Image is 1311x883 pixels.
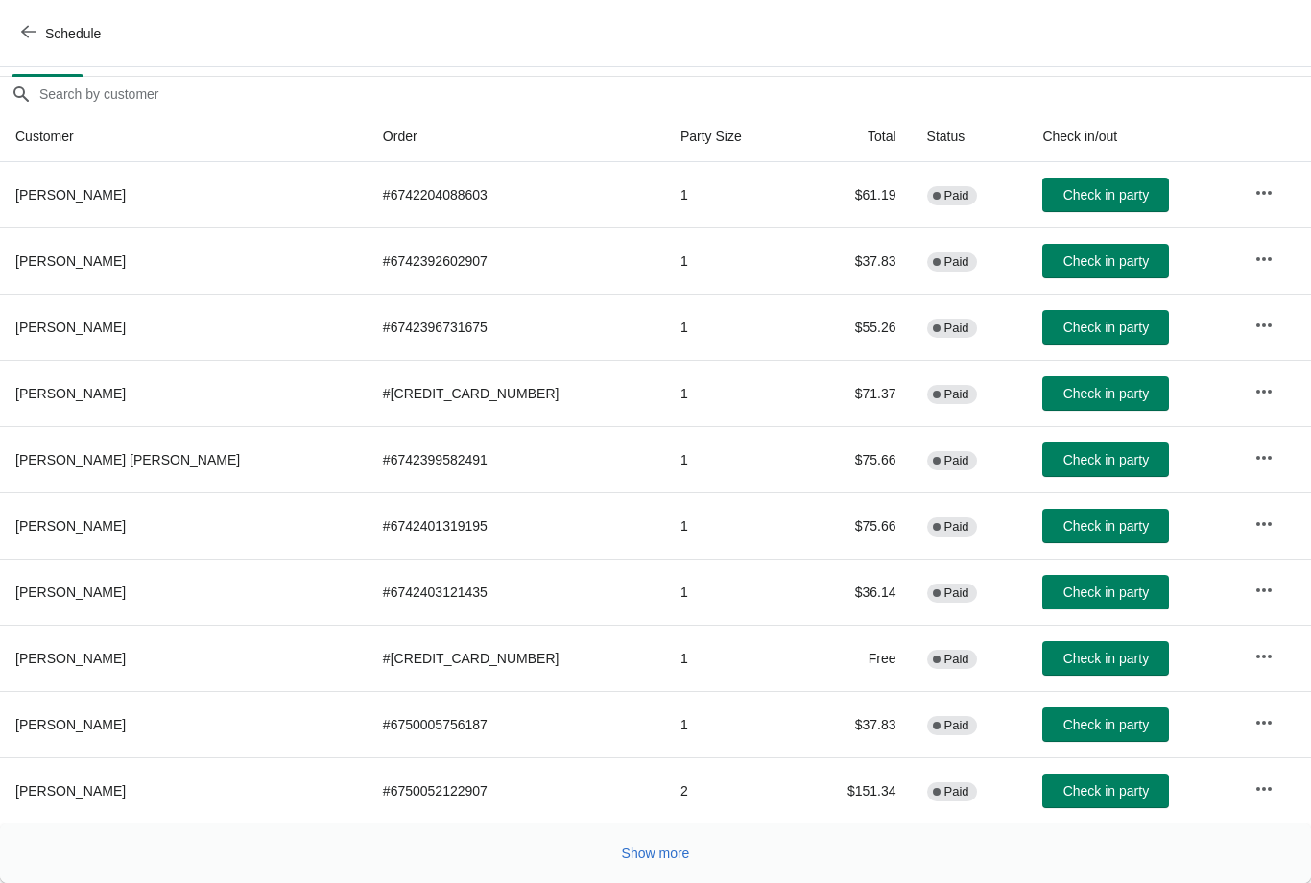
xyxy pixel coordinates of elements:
[944,453,969,468] span: Paid
[665,227,798,294] td: 1
[798,162,912,227] td: $61.19
[15,187,126,203] span: [PERSON_NAME]
[665,625,798,691] td: 1
[1042,641,1169,676] button: Check in party
[368,757,665,823] td: # 6750052122907
[1063,452,1149,467] span: Check in party
[1042,442,1169,477] button: Check in party
[15,717,126,732] span: [PERSON_NAME]
[15,386,126,401] span: [PERSON_NAME]
[368,360,665,426] td: # [CREDIT_CARD_NUMBER]
[798,492,912,559] td: $75.66
[798,625,912,691] td: Free
[1027,111,1239,162] th: Check in/out
[798,111,912,162] th: Total
[944,585,969,601] span: Paid
[944,387,969,402] span: Paid
[665,111,798,162] th: Party Size
[1042,178,1169,212] button: Check in party
[798,757,912,823] td: $151.34
[368,559,665,625] td: # 6742403121435
[15,253,126,269] span: [PERSON_NAME]
[1042,707,1169,742] button: Check in party
[944,188,969,203] span: Paid
[1063,585,1149,600] span: Check in party
[1063,783,1149,799] span: Check in party
[45,26,101,41] span: Schedule
[944,519,969,535] span: Paid
[798,559,912,625] td: $36.14
[665,294,798,360] td: 1
[368,426,665,492] td: # 6742399582491
[15,320,126,335] span: [PERSON_NAME]
[944,784,969,799] span: Paid
[798,426,912,492] td: $75.66
[665,426,798,492] td: 1
[15,585,126,600] span: [PERSON_NAME]
[15,651,126,666] span: [PERSON_NAME]
[368,492,665,559] td: # 6742401319195
[1042,310,1169,345] button: Check in party
[665,559,798,625] td: 1
[944,254,969,270] span: Paid
[368,227,665,294] td: # 6742392602907
[368,294,665,360] td: # 6742396731675
[1063,651,1149,666] span: Check in party
[944,652,969,667] span: Paid
[368,162,665,227] td: # 6742204088603
[1063,386,1149,401] span: Check in party
[665,492,798,559] td: 1
[15,518,126,534] span: [PERSON_NAME]
[1042,244,1169,278] button: Check in party
[10,16,116,51] button: Schedule
[944,718,969,733] span: Paid
[665,757,798,823] td: 2
[798,691,912,757] td: $37.83
[1042,509,1169,543] button: Check in party
[912,111,1028,162] th: Status
[665,162,798,227] td: 1
[1063,187,1149,203] span: Check in party
[944,321,969,336] span: Paid
[1063,518,1149,534] span: Check in party
[798,294,912,360] td: $55.26
[368,111,665,162] th: Order
[368,625,665,691] td: # [CREDIT_CARD_NUMBER]
[798,227,912,294] td: $37.83
[38,77,1311,111] input: Search by customer
[614,836,698,871] button: Show more
[368,691,665,757] td: # 6750005756187
[1063,253,1149,269] span: Check in party
[622,846,690,861] span: Show more
[1063,320,1149,335] span: Check in party
[1063,717,1149,732] span: Check in party
[15,783,126,799] span: [PERSON_NAME]
[1042,575,1169,609] button: Check in party
[1042,774,1169,808] button: Check in party
[798,360,912,426] td: $71.37
[665,360,798,426] td: 1
[665,691,798,757] td: 1
[1042,376,1169,411] button: Check in party
[15,452,240,467] span: [PERSON_NAME] [PERSON_NAME]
